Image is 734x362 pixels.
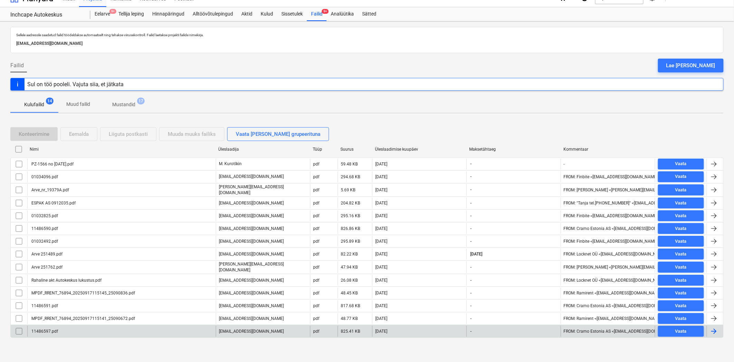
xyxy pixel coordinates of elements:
div: Vaata [675,315,687,323]
div: Vaata [675,238,687,245]
div: Suurus [340,147,369,152]
div: pdf [313,213,319,218]
div: 825.41 KB [341,329,360,334]
div: 817.68 KB [341,303,360,308]
p: [EMAIL_ADDRESS][DOMAIN_NAME] [219,303,284,309]
div: [DATE] [375,226,387,231]
p: Sellele aadressile saadetud failid töödeldakse automaatselt ning tehakse viirusekontroll. Failid ... [16,33,718,37]
div: [DATE] [375,239,387,244]
div: Kommentaar [564,147,653,152]
span: - [470,187,472,193]
button: Vaata [658,236,704,247]
span: - [470,264,472,270]
p: [EMAIL_ADDRESS][DOMAIN_NAME] [219,200,284,206]
div: pdf [313,239,319,244]
a: Kulud [257,7,277,21]
button: Vaata [658,326,704,337]
p: Kulufailid [24,101,44,108]
div: Vaata [675,276,687,284]
span: [DATE] [470,251,483,257]
p: [EMAIL_ADDRESS][DOMAIN_NAME] [219,290,284,296]
div: pdf [313,278,319,283]
span: - [470,174,472,180]
div: PZ-1566 no [DATE].pdf [30,162,74,167]
button: Vaata [658,300,704,311]
div: Vaata [675,328,687,335]
p: [EMAIL_ADDRESS][DOMAIN_NAME] [219,329,284,334]
span: 9+ [322,9,329,14]
button: Vaata [658,223,704,234]
div: Vaata [675,212,687,220]
div: [DATE] [375,252,387,257]
div: Inchcape Autokeskus [10,11,82,19]
span: - [470,316,472,322]
p: [EMAIL_ADDRESS][DOMAIN_NAME] [219,316,284,322]
div: 01034096.pdf [30,174,58,179]
p: [EMAIL_ADDRESS][DOMAIN_NAME] [219,239,284,244]
div: [DATE] [375,329,387,334]
a: Analüütika [327,7,358,21]
span: Failid [10,61,24,70]
p: [EMAIL_ADDRESS][DOMAIN_NAME] [219,226,284,232]
div: pdf [313,226,319,231]
div: Sul on töö pooleli. Vajuta siia, et jätkata [27,81,124,88]
button: Vaata [PERSON_NAME] grupeerituna [227,127,329,141]
div: Üleslaadimise kuupäev [375,147,464,152]
div: pdf [313,188,319,192]
div: 59.48 KB [341,162,358,167]
div: Vaata [PERSON_NAME] grupeerituna [236,130,320,139]
span: - [470,303,472,309]
p: [PERSON_NAME][EMAIL_ADDRESS][DOMAIN_NAME] [219,184,307,196]
p: [EMAIL_ADDRESS][DOMAIN_NAME] [219,174,284,180]
div: Failid [307,7,327,21]
a: Sissetulek [277,7,307,21]
div: pdf [313,316,319,321]
div: Eelarve [90,7,114,21]
div: - [564,162,565,167]
button: Vaata [658,262,704,273]
a: Hinnapäringud [148,7,189,21]
div: Vaata [675,160,687,168]
div: Vaata [675,302,687,310]
p: [EMAIL_ADDRESS][DOMAIN_NAME] [219,213,284,219]
div: [DATE] [375,265,387,270]
div: 01032825.pdf [30,213,58,218]
span: 17 [137,98,145,104]
div: [DATE] [375,162,387,167]
div: pdf [313,303,319,308]
div: Vaata [675,263,687,271]
button: Lae [PERSON_NAME] [658,59,724,72]
div: pdf [313,162,319,167]
button: Vaata [658,288,704,299]
div: ESPAK AS 0912035.pdf [30,201,76,205]
button: Vaata [658,210,704,221]
div: 294.68 KB [341,174,360,179]
button: Vaata [658,313,704,324]
div: pdf [313,252,319,257]
div: Arve 251762.pdf [30,265,62,270]
button: Vaata [658,184,704,195]
div: 5.69 KB [341,188,355,192]
button: Vaata [658,275,704,286]
div: 204.82 KB [341,201,360,205]
div: pdf [313,265,319,270]
button: Vaata [658,159,704,170]
div: Lae [PERSON_NAME] [666,61,715,70]
a: Alltöövõtulepingud [189,7,237,21]
div: Vaata [675,186,687,194]
span: - [470,278,472,283]
span: - [470,200,472,206]
span: - [470,239,472,244]
div: Vaata [675,289,687,297]
div: 48.45 KB [341,291,358,295]
div: Tellija leping [114,7,148,21]
a: Failid9+ [307,7,327,21]
div: Vaata [675,199,687,207]
p: [PERSON_NAME][EMAIL_ADDRESS][DOMAIN_NAME] [219,261,307,273]
div: 48.77 KB [341,316,358,321]
button: Vaata [658,249,704,260]
div: MPDF_RRENT_76894_20250917115141_25090672.pdf [30,316,135,321]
